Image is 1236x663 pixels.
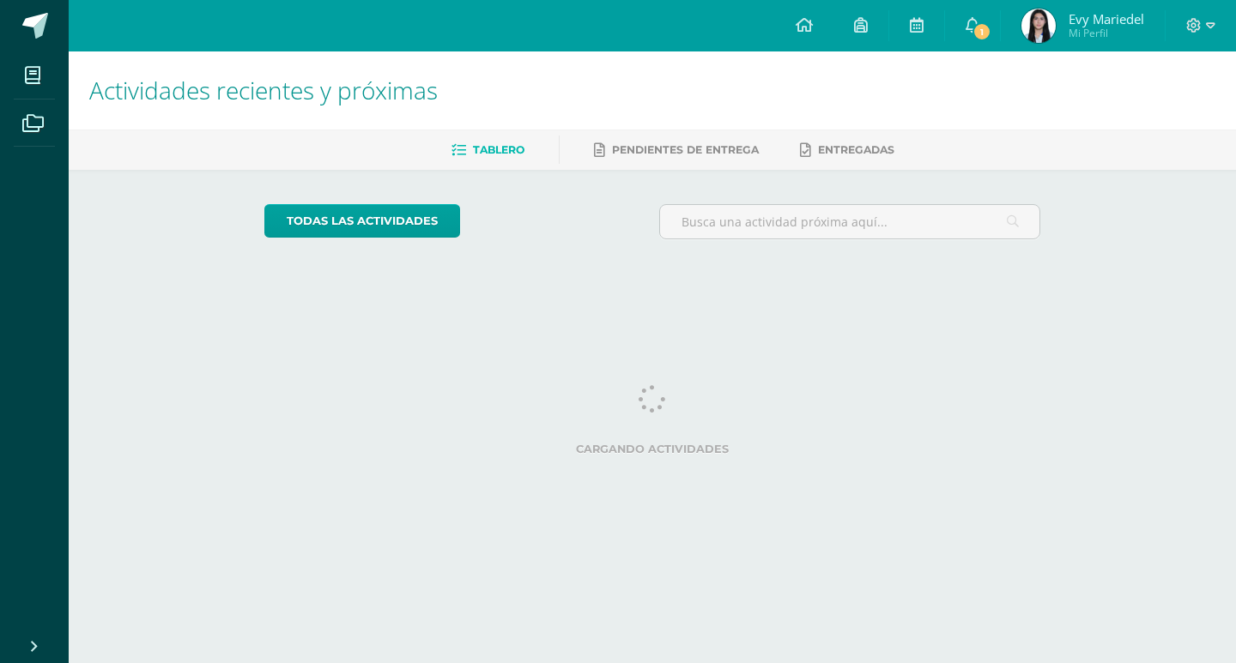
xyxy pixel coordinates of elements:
label: Cargando actividades [264,443,1041,455]
span: 1 [972,22,991,41]
span: Tablero [473,143,524,156]
img: d48f2080236f4546744db889f6c7a1da.png [1021,9,1056,43]
span: Entregadas [818,143,894,156]
a: todas las Actividades [264,204,460,238]
a: Tablero [451,136,524,164]
span: Pendientes de entrega [612,143,759,156]
input: Busca una actividad próxima aquí... [660,205,1040,238]
a: Entregadas [800,136,894,164]
span: Mi Perfil [1069,26,1144,40]
span: Evy Mariedel [1069,10,1144,27]
a: Pendientes de entrega [594,136,759,164]
span: Actividades recientes y próximas [89,74,438,106]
